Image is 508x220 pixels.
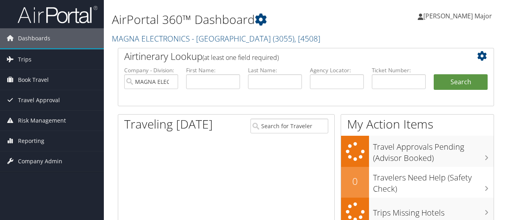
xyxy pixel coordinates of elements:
span: Trips [18,50,32,69]
label: Company - Division: [124,66,178,74]
label: Last Name: [248,66,302,74]
span: Travel Approval [18,90,60,110]
img: airportal-logo.png [18,5,97,24]
span: ( 3055 ) [273,33,294,44]
span: Risk Management [18,111,66,131]
h1: AirPortal 360™ Dashboard [112,11,371,28]
span: , [ 4508 ] [294,33,320,44]
a: Travel Approvals Pending (Advisor Booked) [341,136,494,166]
a: [PERSON_NAME] Major [418,4,500,28]
span: Reporting [18,131,44,151]
h2: Airtinerary Lookup [124,50,456,63]
span: [PERSON_NAME] Major [423,12,492,20]
button: Search [434,74,488,90]
span: Company Admin [18,151,62,171]
label: Ticket Number: [372,66,426,74]
h1: Traveling [DATE] [124,116,213,133]
input: Search for Traveler [250,119,329,133]
h3: Trips Missing Hotels [373,203,494,218]
h1: My Action Items [341,116,494,133]
span: (at least one field required) [202,53,279,62]
span: Book Travel [18,70,49,90]
h2: 0 [341,174,369,188]
h3: Travel Approvals Pending (Advisor Booked) [373,137,494,164]
a: MAGNA ELECTRONICS - [GEOGRAPHIC_DATA] [112,33,320,44]
label: Agency Locator: [310,66,364,74]
a: 0Travelers Need Help (Safety Check) [341,167,494,198]
span: Dashboards [18,28,50,48]
label: First Name: [186,66,240,74]
h3: Travelers Need Help (Safety Check) [373,168,494,194]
